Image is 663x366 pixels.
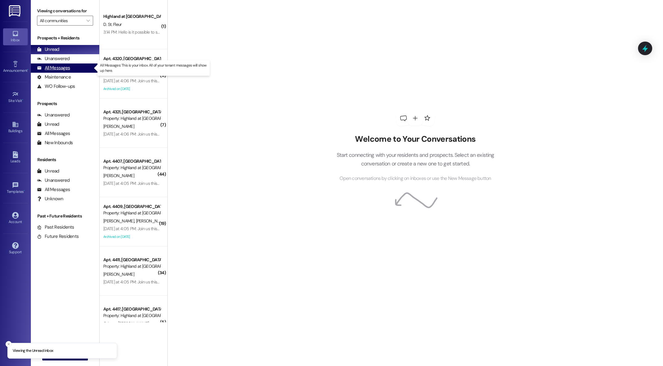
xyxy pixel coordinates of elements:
span: D. St. Fleur [103,22,122,27]
div: Past + Future Residents [31,213,99,219]
a: Buildings [3,119,28,136]
button: Close toast [6,341,12,347]
a: Inbox [3,28,28,45]
input: All communities [40,16,83,26]
div: Unknown [37,196,63,202]
div: All Messages [37,186,70,193]
div: Highland at [GEOGRAPHIC_DATA] [103,13,160,20]
div: Property: Highland at [GEOGRAPHIC_DATA] [103,210,160,216]
div: Property: Highland at [GEOGRAPHIC_DATA] [103,165,160,171]
a: Support [3,240,28,257]
div: Prospects [31,100,99,107]
span: C. Love [103,321,118,326]
div: Apt. 4321, [GEOGRAPHIC_DATA] at [GEOGRAPHIC_DATA] [103,109,160,115]
div: [DATE] at 4:06 PM: Join us this evening at 5:30 PM for Music by the Pool, sponsored by our wonder... [103,131,550,137]
a: Templates • [3,180,28,197]
div: Apt. 4320, [GEOGRAPHIC_DATA] at [GEOGRAPHIC_DATA] [103,55,160,62]
div: [DATE] at 4:05 PM: Join us this evening at 5:30 PM for Music by the Pool, sponsored by our wonder... [103,226,550,231]
p: All Messages: This is your inbox. All of your tenant messages will show up here. [100,63,207,73]
div: Unread [37,121,59,128]
div: [DATE] at 4:06 PM: Join us this evening at 5:30 PM for Music by the Pool, sponsored by our wonder... [103,78,550,83]
span: [PERSON_NAME] [103,173,134,178]
span: [PERSON_NAME] [103,218,136,224]
a: Site Visit • [3,89,28,106]
i:  [86,18,90,23]
span: [PERSON_NAME] [103,271,134,277]
div: All Messages [37,130,70,137]
div: Apt. 4417, [GEOGRAPHIC_DATA] at [GEOGRAPHIC_DATA] [103,306,160,312]
div: Past Residents [37,224,74,230]
a: Account [3,210,28,227]
img: ResiDesk Logo [9,5,22,17]
div: Future Residents [37,233,79,240]
label: Viewing conversations for [37,6,93,16]
p: Viewing the Unread inbox [13,348,53,354]
a: Leads [3,149,28,166]
div: Unread [37,46,59,53]
div: Unanswered [37,55,70,62]
div: Unread [37,168,59,174]
div: Unanswered [37,112,70,118]
div: [DATE] at 4:05 PM: Join us this evening at 5:30 PM for Music by the Pool, sponsored by our wonder... [103,279,550,285]
div: 3:14 PM: Hello is it possible to switch from first to fourth floor apartment? [103,29,231,35]
div: Residents [31,157,99,163]
p: Start connecting with your residents and prospects. Select an existing conversation or create a n... [327,151,504,168]
div: Unanswered [37,177,70,184]
div: Prospects + Residents [31,35,99,41]
div: Maintenance [37,74,71,80]
div: New Inbounds [37,140,73,146]
div: Apt. 4411, [GEOGRAPHIC_DATA] at [GEOGRAPHIC_DATA] [103,257,160,263]
span: [PERSON_NAME] [136,218,167,224]
div: Property: Highland at [GEOGRAPHIC_DATA] [103,312,160,319]
span: Open conversations by clicking on inboxes or use the New Message button [340,175,491,182]
div: [DATE] at 4:05 PM: Join us this evening at 5:30 PM for Music by the Pool, sponsored by our wonder... [103,181,550,186]
div: Archived on [DATE] [103,85,161,93]
span: [PERSON_NAME] [103,124,134,129]
div: Apt. 4409, [GEOGRAPHIC_DATA] at [GEOGRAPHIC_DATA] [103,203,160,210]
div: Property: Highland at [GEOGRAPHIC_DATA] [103,115,160,122]
span: • [24,189,25,193]
span: • [22,98,23,102]
div: Archived on [DATE] [103,233,161,241]
span: [PERSON_NAME] [118,321,149,326]
div: Property: Highland at [GEOGRAPHIC_DATA] [103,263,160,270]
div: WO Follow-ups [37,83,75,90]
div: Apt. 4407, [GEOGRAPHIC_DATA] at [GEOGRAPHIC_DATA] [103,158,160,165]
div: All Messages [37,65,70,71]
span: • [27,67,28,72]
h2: Welcome to Your Conversations [327,134,504,144]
